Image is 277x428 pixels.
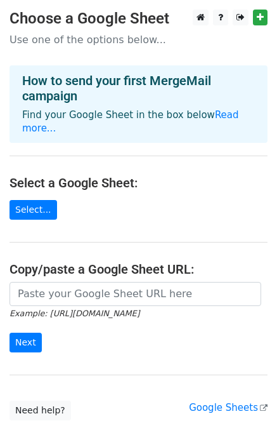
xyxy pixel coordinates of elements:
[22,109,255,135] p: Find your Google Sheet in the box below
[10,10,267,28] h3: Choose a Google Sheet
[22,73,255,104] h4: How to send your first MergeMail campaign
[10,309,139,318] small: Example: [URL][DOMAIN_NAME]
[10,200,57,220] a: Select...
[189,402,267,413] a: Google Sheets
[10,333,42,352] input: Next
[10,33,267,46] p: Use one of the options below...
[10,175,267,191] h4: Select a Google Sheet:
[22,109,239,134] a: Read more...
[10,262,267,277] h4: Copy/paste a Google Sheet URL:
[10,401,71,420] a: Need help?
[10,282,261,306] input: Paste your Google Sheet URL here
